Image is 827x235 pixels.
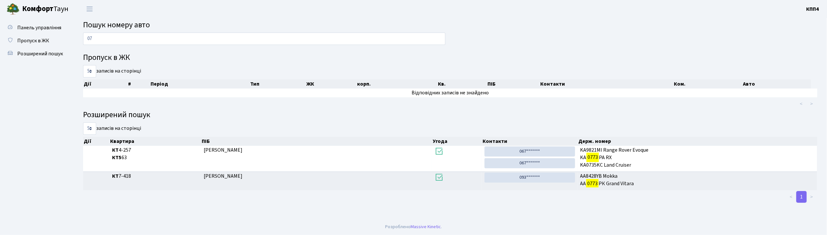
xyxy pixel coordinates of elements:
span: Таун [22,4,68,15]
mark: 0773 [586,179,599,188]
b: КПП4 [806,6,819,13]
th: Дії [83,137,109,146]
span: Пропуск в ЖК [17,37,49,44]
select: записів на сторінці [83,122,96,135]
span: 7-418 [112,173,198,180]
label: записів на сторінці [83,122,141,135]
a: Massive Kinetic [411,223,441,230]
th: Угода [432,137,482,146]
span: 4-257 63 [112,146,198,161]
a: КПП4 [806,5,819,13]
th: Держ. номер [578,137,817,146]
input: Пошук [83,33,445,45]
th: Квартира [109,137,201,146]
a: Пропуск в ЖК [3,34,68,47]
th: корп. [356,79,437,89]
th: Тип [250,79,306,89]
th: ПІБ [201,137,432,146]
button: Переключити навігацію [81,4,98,14]
th: ПІБ [487,79,540,89]
span: Пошук номеру авто [83,19,150,31]
span: Панель управління [17,24,61,31]
span: Розширений пошук [17,50,63,57]
mark: 0773 [587,153,599,162]
th: ЖК [306,79,356,89]
img: logo.png [7,3,20,16]
th: Кв. [437,79,487,89]
td: Відповідних записів не знайдено [83,89,817,97]
b: Комфорт [22,4,53,14]
b: КТ5 [112,154,122,161]
span: [PERSON_NAME] [204,146,242,154]
a: Розширений пошук [3,47,68,60]
select: записів на сторінці [83,65,96,77]
h4: Пропуск в ЖК [83,53,817,62]
th: Контакти [482,137,578,146]
span: KA9821MI Range Rover Evoque KA PA RX KA0735KC Land Cruiser [580,146,815,169]
th: Ком. [674,79,743,89]
div: Розроблено . [385,223,442,230]
th: Період [150,79,250,89]
th: Авто [742,79,811,89]
h4: Розширений пошук [83,110,817,120]
a: 1 [796,191,807,203]
th: Контакти [540,79,674,89]
b: КТ [112,173,119,180]
span: AA8428YB Mokka АА РК Grand Vitara [580,173,815,187]
th: Дії [83,79,127,89]
th: # [127,79,150,89]
span: [PERSON_NAME] [204,173,242,180]
a: Панель управління [3,21,68,34]
label: записів на сторінці [83,65,141,77]
b: КТ [112,146,119,154]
